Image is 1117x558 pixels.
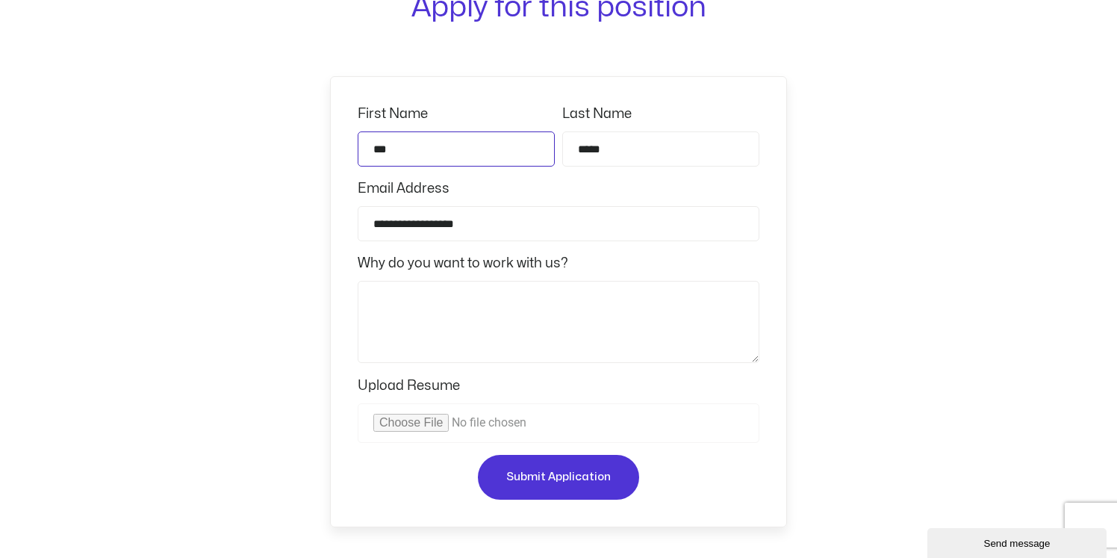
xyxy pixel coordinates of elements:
[358,253,568,281] label: Why do you want to work with us?
[562,104,632,131] label: Last Name
[358,104,428,131] label: First Name
[506,468,611,486] span: Submit Application
[478,455,639,500] button: Submit Application
[358,376,460,403] label: Upload Resume
[358,179,449,206] label: Email Address
[927,525,1110,558] iframe: chat widget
